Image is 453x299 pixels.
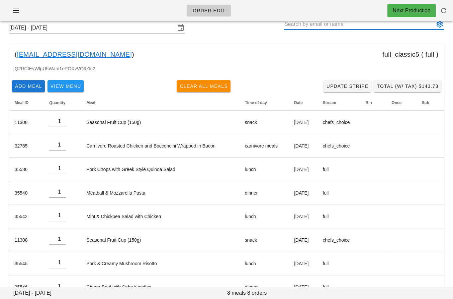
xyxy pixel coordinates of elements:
[289,275,317,299] td: [DATE]
[177,80,230,92] button: Clear All Meals
[239,252,289,275] td: lunch
[360,95,386,111] th: Bin: Not sorted. Activate to sort ascending.
[436,20,444,28] button: appended action
[9,228,44,252] td: 11308
[47,80,84,92] button: View Menu
[376,84,438,89] span: Total (w/ Tax) $143.73
[294,100,303,105] span: Date
[422,100,429,105] span: Sub
[81,205,239,228] td: Mint & Chickpea Salad with Chicken
[9,65,444,78] div: Q2RCtEvWlpU5Wam1ePGXvVO9Zlc2
[322,100,336,105] span: Stream
[392,100,402,105] span: Once
[15,84,42,89] span: Add Meal
[289,252,317,275] td: [DATE]
[317,252,360,275] td: full
[239,205,289,228] td: lunch
[81,95,239,111] th: Meal: Not sorted. Activate to sort ascending.
[81,181,239,205] td: Meatball & Mozzarella Pasta
[9,205,44,228] td: 35542
[81,158,239,181] td: Pork Chops with Greek Style Quinoa Salad
[289,205,317,228] td: [DATE]
[81,134,239,158] td: Carnivore Roasted Chicken and Bocconcini Wrapped in Bacon
[9,181,44,205] td: 35540
[81,111,239,134] td: Seasonal Fruit Cup (150g)
[239,181,289,205] td: dinner
[239,228,289,252] td: snack
[81,228,239,252] td: Seasonal Fruit Cup (150g)
[192,8,226,13] span: Order Edit
[289,181,317,205] td: [DATE]
[317,275,360,299] td: full
[416,95,444,111] th: Sub: Not sorted. Activate to sort ascending.
[9,275,44,299] td: 35546
[317,95,360,111] th: Stream: Not sorted. Activate to sort ascending.
[179,84,228,89] span: Clear All Meals
[284,19,434,30] input: Search by email or name
[289,111,317,134] td: [DATE]
[49,100,65,105] span: Quantity
[239,95,289,111] th: Time of day: Not sorted. Activate to sort ascending.
[374,80,441,92] button: Total (w/ Tax) $143.73
[9,111,44,134] td: 11308
[393,7,430,15] div: Next Production
[15,100,29,105] span: Meal ID
[12,80,45,92] button: Add Meal
[326,84,369,89] span: Update Stripe
[9,44,444,65] div: ( ) full_classic5 ( full )
[17,49,132,60] a: [EMAIL_ADDRESS][DOMAIN_NAME]
[289,95,317,111] th: Date: Not sorted. Activate to sort ascending.
[187,5,231,17] a: Order Edit
[9,158,44,181] td: 35536
[289,158,317,181] td: [DATE]
[50,84,81,89] span: View Menu
[9,252,44,275] td: 35545
[289,134,317,158] td: [DATE]
[81,252,239,275] td: Pork & Creamy Mushroom Risotto
[239,111,289,134] td: snack
[81,275,239,299] td: Ginger Beef with Soba Noodles
[9,134,44,158] td: 32785
[44,95,81,111] th: Quantity: Not sorted. Activate to sort ascending.
[386,95,416,111] th: Once: Not sorted. Activate to sort ascending.
[317,181,360,205] td: full
[239,275,289,299] td: dinner
[317,111,360,134] td: chefs_choice
[317,134,360,158] td: chefs_choice
[317,228,360,252] td: chefs_choice
[239,134,289,158] td: carnivore meals
[86,100,95,105] span: Meal
[289,228,317,252] td: [DATE]
[323,80,371,92] a: Update Stripe
[317,205,360,228] td: full
[245,100,267,105] span: Time of day
[365,100,372,105] span: Bin
[317,158,360,181] td: full
[239,158,289,181] td: lunch
[9,95,44,111] th: Meal ID: Not sorted. Activate to sort ascending.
